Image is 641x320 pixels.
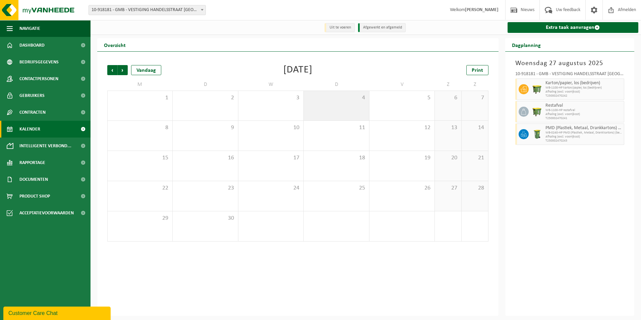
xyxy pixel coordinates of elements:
[545,90,623,94] span: Afhaling (excl. voorrijkost)
[242,124,300,131] span: 10
[438,94,458,102] span: 6
[304,78,369,91] td: D
[19,37,45,54] span: Dashboard
[176,94,234,102] span: 2
[545,139,623,143] span: T250002470243
[118,65,128,75] span: Volgende
[111,154,169,162] span: 15
[545,131,623,135] span: WB-0240-HP PMD (Plastiek, Metaal, Drankkartons) (bedrijven)
[472,68,483,73] span: Print
[545,86,623,90] span: WB-1100-HP karton/papier, los (bedrijven)
[107,78,173,91] td: M
[465,7,499,12] strong: [PERSON_NAME]
[107,65,117,75] span: Vorige
[242,154,300,162] span: 17
[532,84,542,94] img: WB-1100-HPE-GN-50
[532,129,542,139] img: WB-0240-HPE-GN-50
[466,65,488,75] a: Print
[19,104,46,121] span: Contracten
[465,184,485,192] span: 28
[545,135,623,139] span: Afhaling (excl. voorrijkost)
[111,215,169,222] span: 29
[283,65,312,75] div: [DATE]
[373,184,431,192] span: 26
[131,65,161,75] div: Vandaag
[19,188,50,205] span: Product Shop
[176,154,234,162] span: 16
[545,116,623,120] span: T250002470241
[19,20,40,37] span: Navigatie
[515,72,625,78] div: 10-918181 - GMB - VESTIGING HANDELSSTRAAT [GEOGRAPHIC_DATA]
[307,184,365,192] span: 25
[19,70,58,87] span: Contactpersonen
[515,58,625,68] h3: Woensdag 27 augustus 2025
[111,124,169,131] span: 8
[505,38,547,51] h2: Dagplanning
[438,124,458,131] span: 13
[3,305,112,320] iframe: chat widget
[307,154,365,162] span: 18
[545,81,623,86] span: Karton/papier, los (bedrijven)
[97,38,132,51] h2: Overzicht
[307,94,365,102] span: 4
[173,78,238,91] td: D
[508,22,639,33] a: Extra taak aanvragen
[89,5,206,15] span: 10-918181 - GMB - VESTIGING HANDELSSTRAAT VEURNE - VEURNE
[369,78,435,91] td: V
[19,171,48,188] span: Documenten
[242,184,300,192] span: 24
[438,184,458,192] span: 27
[307,124,365,131] span: 11
[19,87,45,104] span: Gebruikers
[325,23,355,32] li: Uit te voeren
[465,124,485,131] span: 14
[373,154,431,162] span: 19
[545,125,623,131] span: PMD (Plastiek, Metaal, Drankkartons) (bedrijven)
[111,94,169,102] span: 1
[545,103,623,108] span: Restafval
[532,107,542,117] img: WB-1100-HPE-GN-50
[465,94,485,102] span: 7
[545,94,623,98] span: T250002470242
[358,23,406,32] li: Afgewerkt en afgemeld
[373,124,431,131] span: 12
[435,78,462,91] td: Z
[238,78,304,91] td: W
[19,205,74,221] span: Acceptatievoorwaarden
[176,124,234,131] span: 9
[19,138,71,154] span: Intelligente verbond...
[19,154,45,171] span: Rapportage
[373,94,431,102] span: 5
[242,94,300,102] span: 3
[19,121,40,138] span: Kalender
[19,54,59,70] span: Bedrijfsgegevens
[545,112,623,116] span: Afhaling (excl. voorrijkost)
[176,184,234,192] span: 23
[438,154,458,162] span: 20
[111,184,169,192] span: 22
[176,215,234,222] span: 30
[462,78,488,91] td: Z
[545,108,623,112] span: WB-1100-HP restafval
[465,154,485,162] span: 21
